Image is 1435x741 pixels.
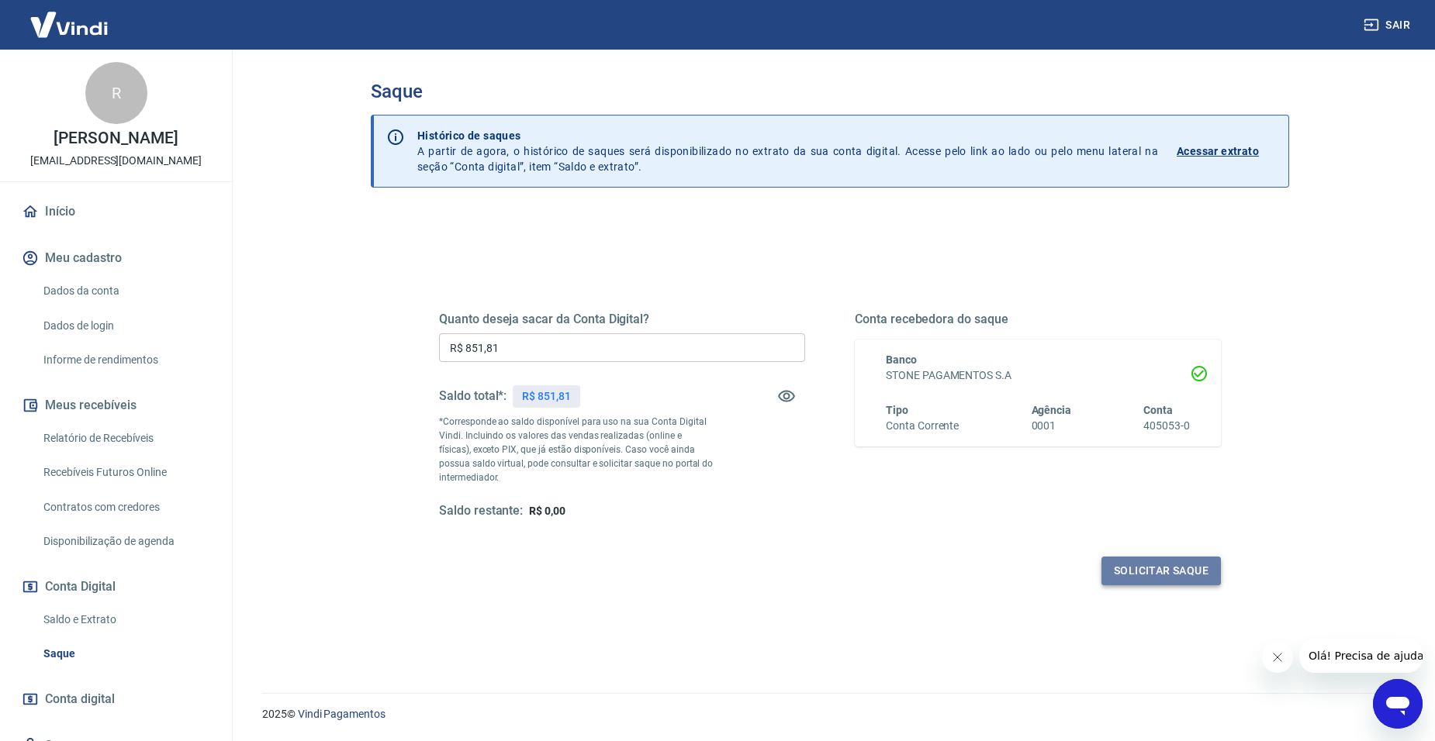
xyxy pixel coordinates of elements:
[37,422,213,454] a: Relatório de Recebíveis
[886,418,959,434] h6: Conta Corrente
[855,312,1221,327] h5: Conta recebedora do saque
[262,706,1398,722] p: 2025 ©
[1373,679,1423,729] iframe: Botão para abrir a janela de mensagens
[30,153,202,169] p: [EMAIL_ADDRESS][DOMAIN_NAME]
[37,491,213,523] a: Contratos com credores
[37,344,213,376] a: Informe de rendimentos
[19,241,213,275] button: Meu cadastro
[886,353,917,366] span: Banco
[19,1,119,48] img: Vindi
[298,708,386,720] a: Vindi Pagamentos
[417,128,1158,143] p: Histórico de saques
[1032,404,1072,416] span: Agência
[1177,143,1259,159] p: Acessar extrato
[1262,642,1293,673] iframe: Fechar mensagem
[9,11,130,23] span: Olá! Precisa de ajuda?
[19,388,213,422] button: Meus recebíveis
[886,404,908,416] span: Tipo
[37,457,213,488] a: Recebíveis Futuros Online
[417,128,1158,174] p: A partir de agora, o histórico de saques será disponibilizado no extrato da sua conta digital. Ac...
[439,415,714,484] p: *Corresponde ao saldo disponível para uso na sua Conta Digital Vindi. Incluindo os valores das ve...
[19,195,213,229] a: Início
[37,638,213,670] a: Saque
[1177,128,1276,174] a: Acessar extrato
[1299,639,1423,673] iframe: Mensagem da empresa
[85,62,147,124] div: R
[37,604,213,636] a: Saldo e Extrato
[522,388,571,405] p: R$ 851,81
[19,570,213,604] button: Conta Digital
[1032,418,1072,434] h6: 0001
[439,503,523,519] h5: Saldo restante:
[1143,418,1190,434] h6: 405053-0
[886,367,1190,384] h6: STONE PAGAMENTOS S.A
[19,682,213,716] a: Conta digital
[529,505,565,517] span: R$ 0,00
[439,388,507,404] h5: Saldo total*:
[45,688,115,710] span: Conta digital
[54,130,178,146] p: [PERSON_NAME]
[37,275,213,307] a: Dados da conta
[37,310,213,342] a: Dados de login
[1361,11,1416,40] button: Sair
[371,81,1289,102] h3: Saque
[37,526,213,557] a: Disponibilização de agenda
[1101,557,1221,585] button: Solicitar saque
[439,312,805,327] h5: Quanto deseja sacar da Conta Digital?
[1143,404,1173,416] span: Conta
